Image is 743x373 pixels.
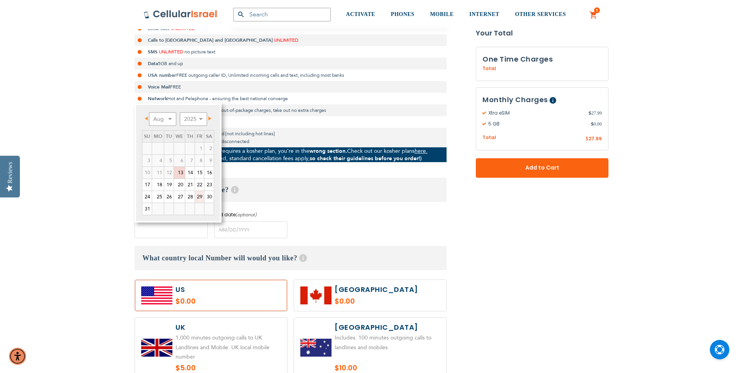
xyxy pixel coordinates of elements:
a: 29 [195,191,204,203]
strong: Voice Mail [148,84,170,90]
p: If your yeshiva or seminary requires a kosher plan, you’re in the Check out our kosher plans (Onc... [135,147,447,162]
a: 31 [142,203,152,215]
span: What country local Number will would you like? [142,254,297,262]
span: FREE [170,84,181,90]
span: 5 [164,155,174,166]
a: 30 [204,191,214,203]
strong: USA number [148,72,176,78]
a: 23 [204,179,214,191]
span: Add to Cart [502,164,583,172]
div: Reviews [7,162,14,183]
span: Thursday [187,133,193,140]
span: 27.99 [589,135,602,142]
a: 17 [142,179,152,191]
span: 6 [174,155,185,166]
span: INTERNET [469,11,499,17]
input: MM/DD/YYYY [214,221,287,238]
a: 20 [174,179,185,191]
a: 22 [195,179,204,191]
strong: SMS [148,49,158,55]
a: 18 [152,179,164,191]
select: Select year [180,112,207,126]
i: (optional) [236,212,257,218]
a: 27 [174,191,185,203]
span: Hot and Pelephone - ensuring the best national converge [167,95,288,102]
span: 4 [152,155,164,166]
span: MOBILE [430,11,454,17]
div: Accessibility Menu [9,348,26,365]
span: Total [482,134,496,141]
span: Tuesday [166,133,172,140]
span: Saturday [206,133,212,140]
strong: Data [148,60,158,67]
span: 8 [195,155,204,166]
span: Wednesday [176,133,183,140]
span: 1 [195,143,204,154]
span: 3 [142,155,152,166]
span: PHONES [391,11,415,17]
span: 2 [204,143,214,154]
span: 12 [164,167,174,179]
a: 26 [164,191,174,203]
span: Monthly Charges [482,95,548,104]
label: End date [214,211,287,218]
span: UNLIMITED [159,49,183,55]
span: 10 [142,167,152,179]
strong: so check their guidelines before you order!) [310,155,422,162]
span: Xtra eSIM [482,110,589,117]
strong: wrong section. [309,147,347,155]
a: 25 [152,191,164,203]
span: Friday [197,133,202,140]
h3: When do you need service? [135,178,447,202]
span: 0.00 [591,120,602,127]
span: Next [208,117,211,120]
span: 9 [204,155,214,166]
a: 13 [174,167,185,179]
li: Price Locked In: No hidden fees or out-of-package charges, take out no extra charges [135,104,447,116]
img: Cellular Israel Logo [144,10,218,19]
a: 14 [185,167,195,179]
span: Total [482,65,496,72]
span: OTHER SERVICES [515,11,566,17]
span: $ [585,136,589,143]
span: no picture text [184,49,215,55]
span: Sunday [144,133,150,140]
span: 27.99 [589,110,602,117]
span: $ [589,110,591,117]
span: 1 [596,7,598,14]
span: ACTIVATE [346,11,375,17]
a: here. [415,147,427,155]
input: Search [233,8,331,21]
span: Help [550,97,556,104]
a: Prev [143,113,153,123]
li: 5GB and up [135,58,447,69]
input: MM/DD/YYYY [135,221,208,238]
h3: One Time Charges [482,53,602,65]
span: UNLIMITED [274,37,298,43]
strong: Network [148,95,167,102]
strong: Your Total [476,27,608,39]
span: 11 [152,167,164,179]
span: FREE outgoing caller ID, Unlimited incoming calls and text, including most banks [176,72,344,78]
span: 7 [185,155,195,166]
span: Prev [145,117,148,120]
span: Monday [154,133,162,140]
a: 15 [195,167,204,179]
a: Next [204,113,213,123]
span: 5 GB [482,120,591,127]
select: Select month [149,112,176,126]
a: 16 [204,167,214,179]
a: 24 [142,191,152,203]
li: Only person to person calls included [not including hot lines] *If the line will be abused it wil... [135,128,447,147]
strong: Calls to [GEOGRAPHIC_DATA] and [GEOGRAPHIC_DATA] [148,37,273,43]
a: 21 [185,179,195,191]
a: 28 [185,191,195,203]
span: $ [591,120,594,127]
a: 1 [589,11,598,20]
span: Help [231,186,239,194]
button: Add to Cart [476,158,608,178]
li: ALL PRICES INCLUDE 18% VAT [135,116,447,128]
a: 19 [164,179,174,191]
span: Help [299,254,307,262]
